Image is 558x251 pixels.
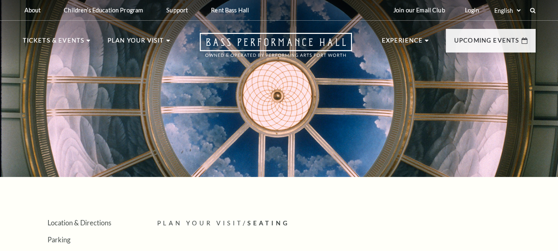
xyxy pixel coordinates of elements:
[454,36,520,50] p: Upcoming Events
[493,7,522,14] select: Select:
[24,7,41,14] p: About
[166,7,188,14] p: Support
[382,36,423,50] p: Experience
[48,219,111,227] a: Location & Directions
[48,236,70,244] a: Parking
[108,36,164,50] p: Plan Your Visit
[247,220,290,227] span: Seating
[23,36,85,50] p: Tickets & Events
[157,220,243,227] span: Plan Your Visit
[211,7,249,14] p: Rent Bass Hall
[64,7,143,14] p: Children's Education Program
[157,218,536,229] p: /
